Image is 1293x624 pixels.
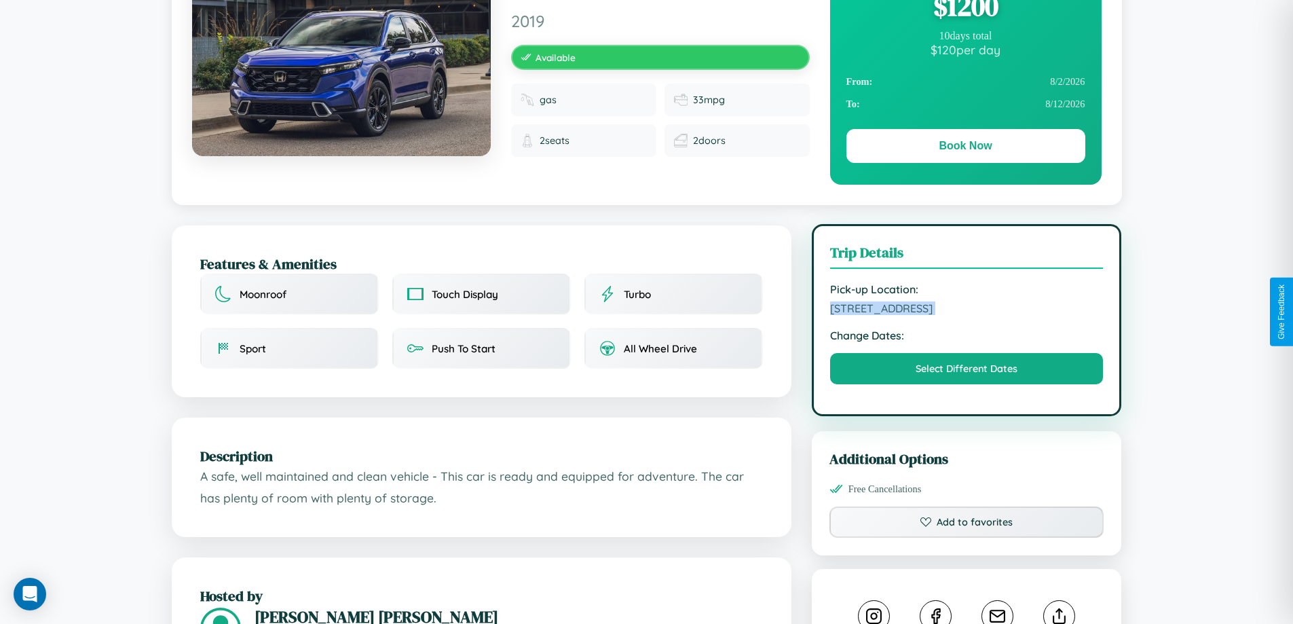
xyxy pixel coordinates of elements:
h2: Hosted by [200,586,763,606]
h2: Description [200,446,763,466]
strong: Pick-up Location: [830,282,1104,296]
span: Sport [240,342,266,355]
p: A safe, well maintained and clean vehicle - This car is ready and equipped for adventure. The car... [200,466,763,509]
span: Push To Start [432,342,495,355]
strong: From: [846,76,873,88]
img: Seats [521,134,534,147]
span: Touch Display [432,288,498,301]
h2: Features & Amenities [200,254,763,274]
span: Free Cancellations [848,483,922,495]
button: Add to favorites [829,507,1104,538]
span: 33 mpg [693,94,725,106]
div: Open Intercom Messenger [14,578,46,610]
div: 10 days total [846,30,1085,42]
span: 2019 [511,11,810,31]
h3: Trip Details [830,242,1104,269]
span: Moonroof [240,288,286,301]
span: Available [536,52,576,63]
div: $ 120 per day [846,42,1085,57]
h3: Additional Options [829,449,1104,469]
div: Give Feedback [1277,285,1286,339]
img: Doors [674,134,688,147]
span: gas [540,94,557,106]
strong: To: [846,98,860,110]
span: All Wheel Drive [624,342,697,355]
strong: Change Dates: [830,329,1104,342]
span: Turbo [624,288,651,301]
button: Select Different Dates [830,353,1104,384]
div: 8 / 12 / 2026 [846,93,1085,115]
span: 2 doors [693,134,726,147]
div: 8 / 2 / 2026 [846,71,1085,93]
img: Fuel efficiency [674,93,688,107]
span: 2 seats [540,134,569,147]
span: [STREET_ADDRESS] [830,301,1104,315]
button: Book Now [846,129,1085,163]
img: Fuel type [521,93,534,107]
